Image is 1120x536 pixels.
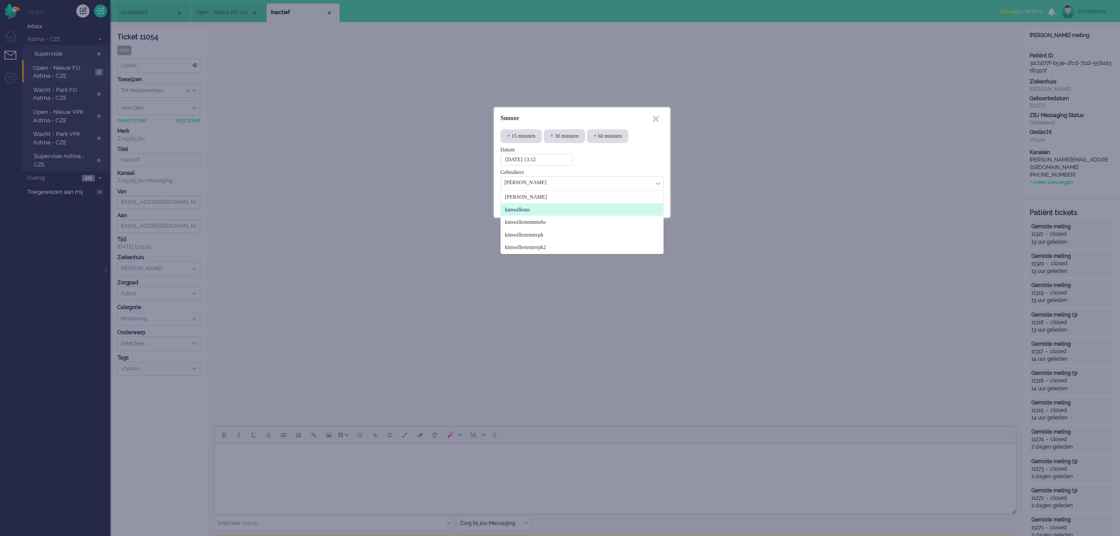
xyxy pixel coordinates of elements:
[505,244,546,251] span: kimwillemstmvpk2
[587,129,628,143] div: + 60 minuten
[501,216,663,229] li: kimwillemstmmdw
[500,176,664,191] div: Select User
[500,169,664,176] div: Gebruikers
[4,4,798,19] body: Rich Text Area. Press ALT-0 for help.
[501,228,663,241] li: kimwillemstmvpk
[544,129,585,143] div: + 30 minuten
[505,231,543,238] span: kimwillemstmvpk
[500,154,572,166] input: Select date
[505,193,547,201] span: [PERSON_NAME]
[501,203,663,216] li: kimwillems
[505,219,546,226] span: kimwillemstmmdw
[500,146,664,154] div: Datum
[500,129,542,143] div: + 15 minuten
[501,191,663,204] li: kim
[505,206,530,213] span: kimwillems
[501,241,663,254] li: kimwillemstmvpk2
[497,111,667,126] div: Snooze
